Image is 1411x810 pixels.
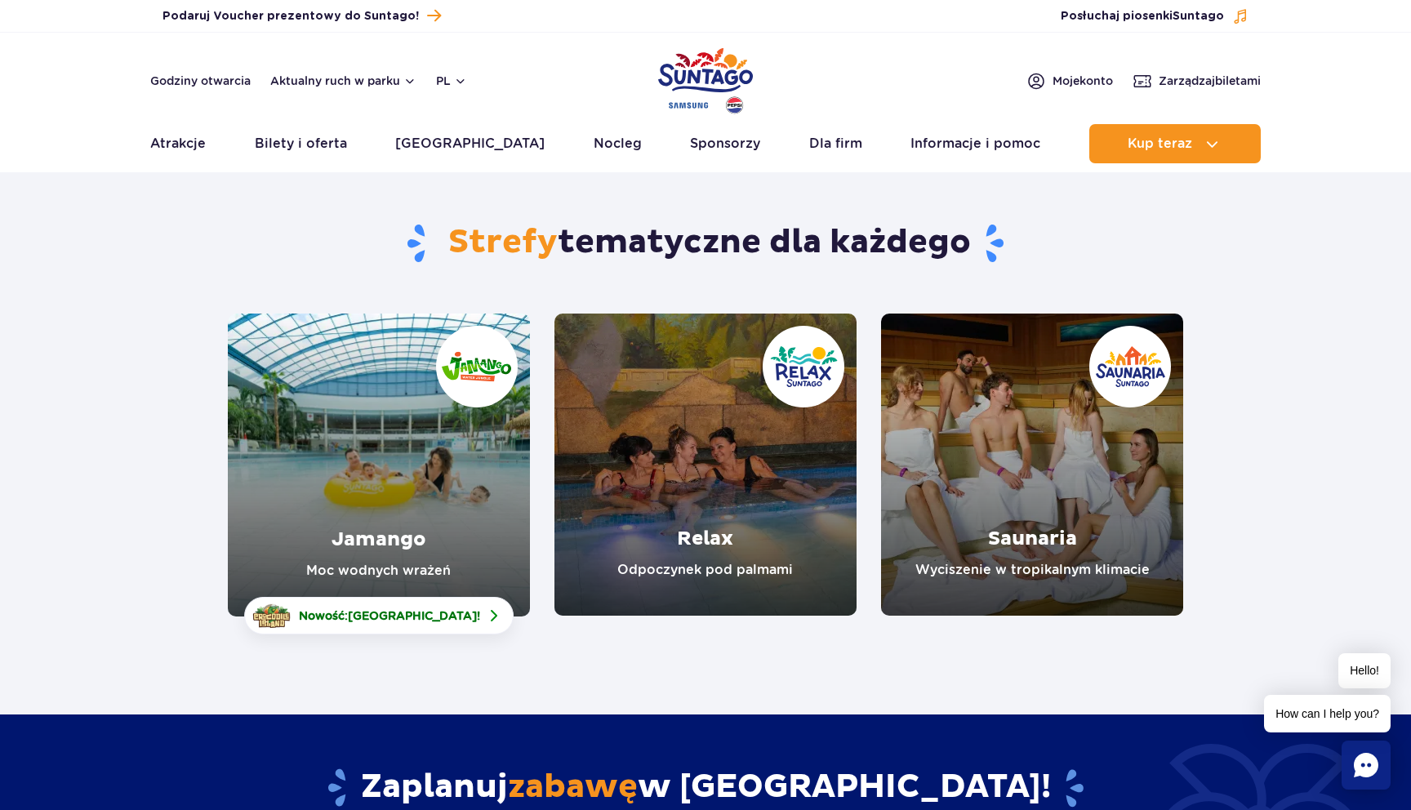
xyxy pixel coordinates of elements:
span: How can I help you? [1264,695,1391,732]
span: Suntago [1173,11,1224,22]
a: Mojekonto [1026,71,1113,91]
span: zabawę [508,767,638,808]
span: [GEOGRAPHIC_DATA] [348,609,477,622]
a: Sponsorzy [690,124,760,163]
button: Posłuchaj piosenkiSuntago [1061,8,1249,24]
button: Aktualny ruch w parku [270,74,416,87]
a: Nocleg [594,124,642,163]
h2: Zaplanuj w [GEOGRAPHIC_DATA]! [228,767,1184,809]
a: Jamango [228,314,530,616]
a: Park of Poland [658,41,753,116]
a: Informacje i pomoc [910,124,1040,163]
button: pl [436,73,467,89]
a: Dla firm [809,124,862,163]
a: Saunaria [881,314,1183,616]
span: Strefy [448,222,558,263]
span: Zarządzaj biletami [1159,73,1261,89]
span: Kup teraz [1128,136,1192,151]
a: Zarządzajbiletami [1133,71,1261,91]
span: Nowość: ! [299,607,480,624]
h1: tematyczne dla każdego [228,222,1184,265]
div: Chat [1342,741,1391,790]
span: Podaruj Voucher prezentowy do Suntago! [162,8,419,24]
span: Hello! [1338,653,1391,688]
span: Moje konto [1053,73,1113,89]
a: [GEOGRAPHIC_DATA] [395,124,545,163]
a: Bilety i oferta [255,124,347,163]
button: Kup teraz [1089,124,1261,163]
a: Godziny otwarcia [150,73,251,89]
a: Relax [554,314,857,616]
a: Podaruj Voucher prezentowy do Suntago! [162,5,441,27]
a: Atrakcje [150,124,206,163]
span: Posłuchaj piosenki [1061,8,1224,24]
a: Nowość:[GEOGRAPHIC_DATA]! [244,597,514,634]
